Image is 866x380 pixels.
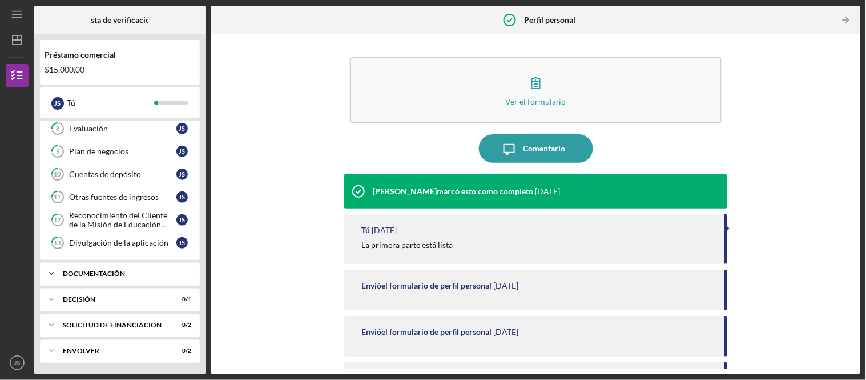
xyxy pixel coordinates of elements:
[361,327,381,337] font: Envió
[69,146,128,156] font: Plan de negocios
[46,140,194,163] a: 9Plan de negociosJS
[54,217,61,224] tspan: 12
[69,210,167,238] font: Reconocimiento del Cliente de la Misión de Educación Financiera
[493,327,518,337] font: [DATE]
[381,281,492,290] font: el formulario de perfil personal
[69,169,141,179] font: Cuentas de depósito
[179,170,182,178] font: J
[179,216,182,223] font: J
[535,187,560,196] time: 26/09/2025 18:05
[54,194,61,201] tspan: 11
[56,148,60,155] tspan: 9
[372,225,397,235] font: [DATE]
[179,147,182,155] font: J
[361,281,381,290] font: Envió
[493,281,518,290] font: [DATE]
[179,193,182,201] font: J
[179,125,182,132] font: J
[54,239,61,247] tspan: 13
[182,193,186,201] font: S
[535,186,560,196] font: [DATE]
[373,186,437,196] font: [PERSON_NAME]
[188,295,191,302] font: 1
[182,347,186,354] font: 0
[85,15,155,25] font: Lista de verificación
[179,239,182,246] font: J
[493,281,518,290] time: 24/09/2025 20:47
[6,351,29,374] button: JS
[45,65,84,74] font: $15,000.00
[188,347,191,354] font: 2
[45,50,116,59] font: Préstamo comercial
[69,192,159,202] font: Otras fuentes de ingresos
[46,117,194,140] a: 8EvaluaciónJS
[69,238,168,247] font: Divulgación de la aplicación
[46,186,194,209] a: 11Otras fuentes de ingresosJS
[182,321,186,328] font: 0
[63,346,99,355] font: Envolver
[56,125,59,133] tspan: 8
[479,134,593,163] button: Comentario
[350,57,721,123] button: Ver el formulario
[54,171,62,178] tspan: 10
[69,123,108,133] font: Evaluación
[361,225,370,235] font: Tú
[505,97,566,106] font: Ver el formulario
[381,327,492,337] font: el formulario de perfil personal
[372,226,397,235] time: 24/09/2025 20:57
[46,209,194,231] a: 12Reconocimiento del Cliente de la Misión de Educación FinancieraJS
[182,125,186,132] font: S
[182,239,186,246] font: S
[55,99,58,107] font: J
[46,163,194,186] a: 10Cuentas de depósitoJS
[182,295,186,302] font: 0
[493,327,518,337] time: 24/09/2025 20:42
[186,295,188,302] font: /
[186,347,188,354] font: /
[63,295,95,303] font: Decisión
[361,240,453,250] font: La primera parte está lista
[63,269,125,278] font: Documentación
[186,321,188,328] font: /
[46,231,194,254] a: 13Divulgación de la aplicaciónJS
[63,321,162,329] font: Solicitud de financiación
[182,216,186,223] font: S
[182,170,186,178] font: S
[523,143,566,153] font: Comentario
[182,147,186,155] font: S
[437,186,533,196] font: marcó esto como completo
[14,360,20,366] text: JS
[58,99,61,107] font: S
[188,321,191,328] font: 2
[67,98,75,107] font: Tú
[524,15,576,25] font: Perfil personal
